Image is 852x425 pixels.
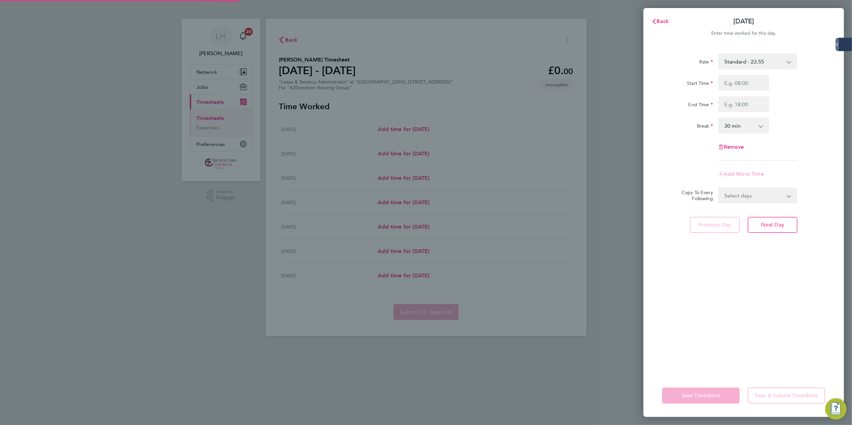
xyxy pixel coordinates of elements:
[718,96,769,112] input: E.g. 18:00
[643,29,844,37] div: Enter time worked for this day.
[825,398,847,420] button: Engage Resource Center
[687,80,713,88] label: Start Time
[724,144,744,150] span: Remove
[645,15,676,28] button: Back
[657,18,669,24] span: Back
[689,102,713,110] label: End Time
[699,59,713,67] label: Rate
[718,75,769,91] input: E.g. 08:00
[697,123,713,131] label: Break
[733,17,754,26] p: [DATE]
[676,189,713,201] label: Copy To Every Following
[761,222,784,228] span: Next Day
[748,217,798,233] button: Next Day
[718,144,744,150] button: Remove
